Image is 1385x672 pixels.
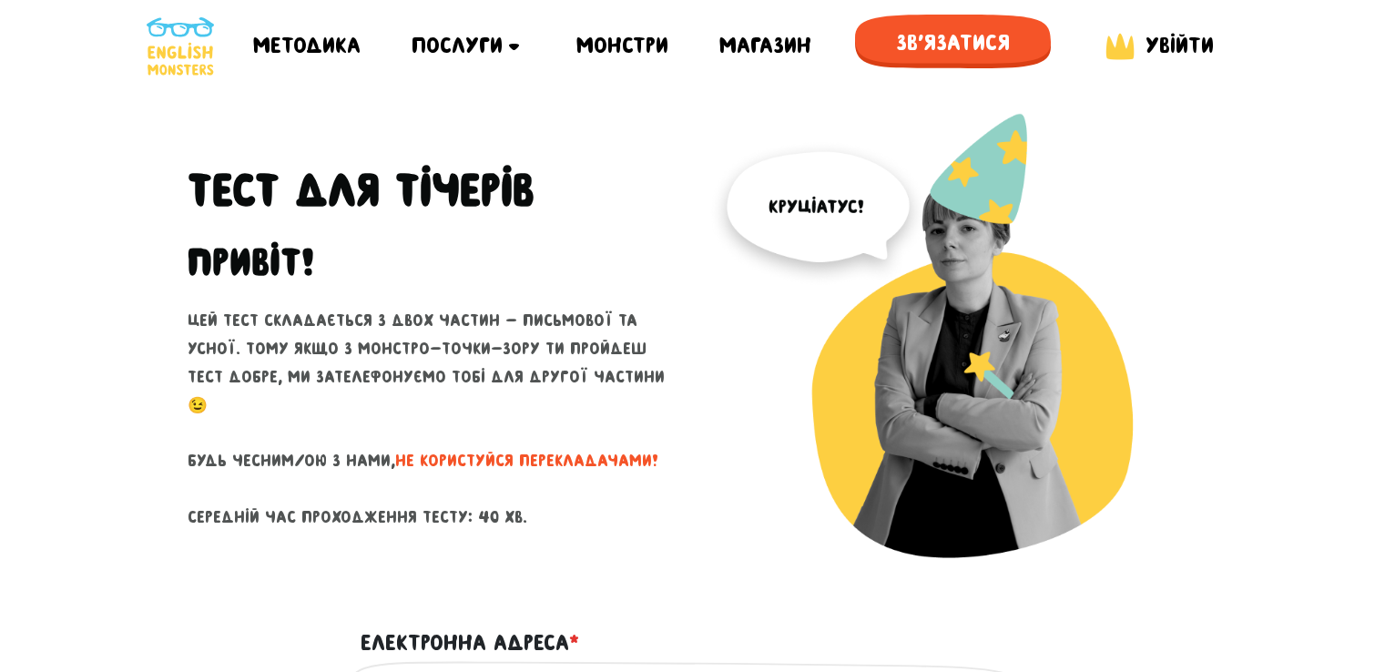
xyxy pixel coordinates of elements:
span: Увійти [1146,33,1214,57]
span: не користуйся перекладачами! [395,452,658,470]
img: English Monsters [147,17,214,76]
img: English Monsters test [707,113,1198,604]
a: Зв'язатися [855,15,1051,77]
img: English Monsters login [1102,29,1138,64]
label: Електронна адреса [361,626,579,660]
p: Цей тест складається з двох частин - письмової та усної. Тому якщо з монстро-точки-зору ти пройде... [188,307,679,531]
h1: Тест для тічерів [188,163,679,218]
h2: Привіт! [188,239,314,285]
span: Зв'язатися [855,15,1051,71]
